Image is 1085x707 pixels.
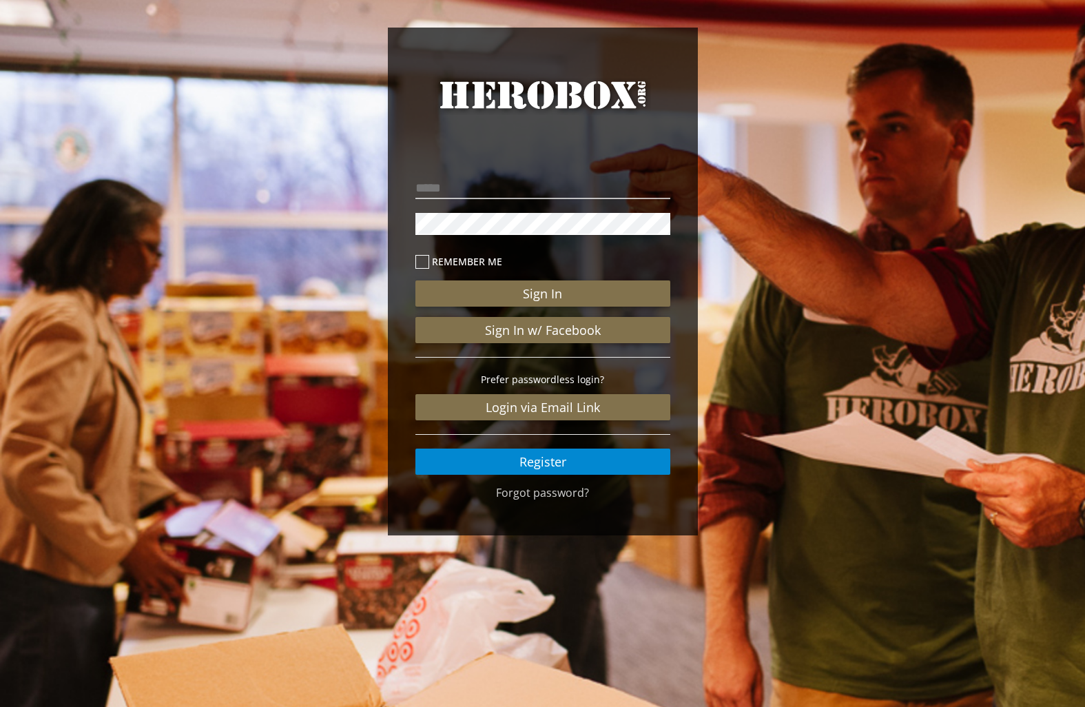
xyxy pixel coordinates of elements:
a: Register [415,449,670,475]
p: Prefer passwordless login? [415,371,670,387]
button: Sign In [415,280,670,307]
a: Login via Email Link [415,394,670,420]
a: Forgot password? [496,485,589,500]
label: Remember me [415,254,670,269]
a: HeroBox [415,76,670,139]
a: Sign In w/ Facebook [415,317,670,343]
